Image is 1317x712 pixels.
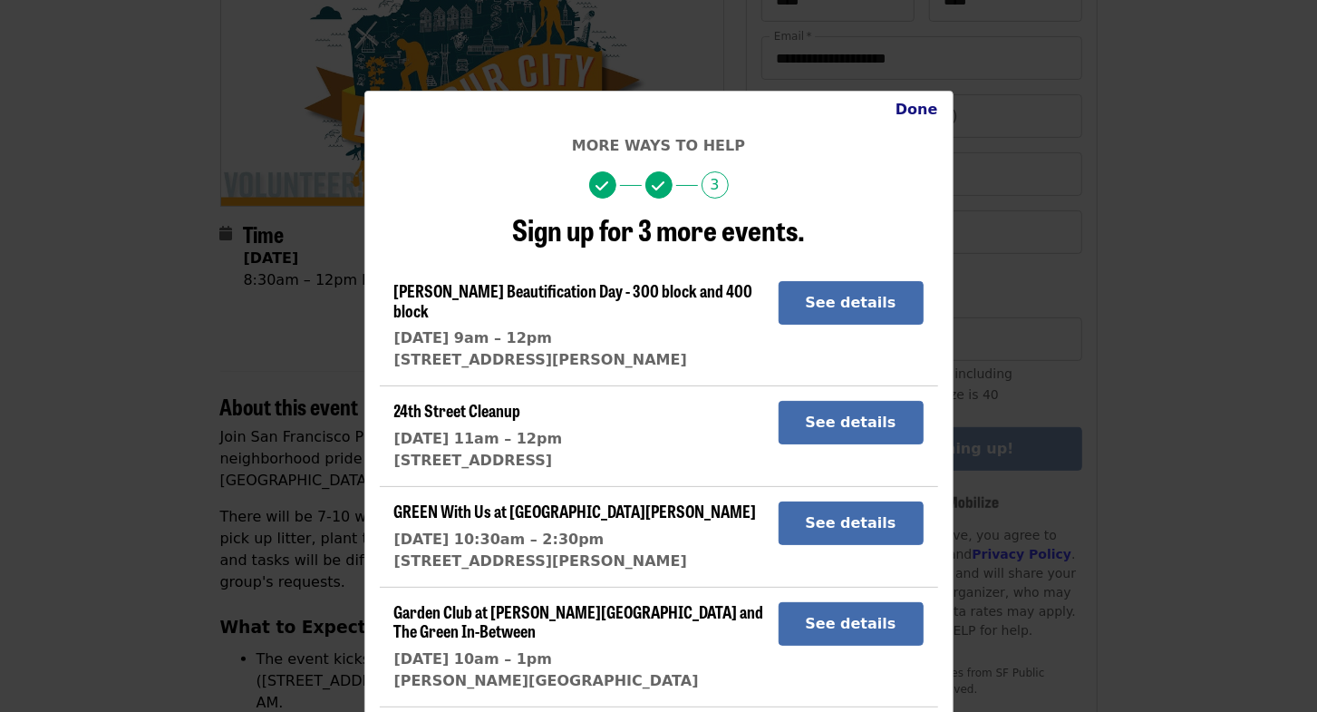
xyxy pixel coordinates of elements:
div: [STREET_ADDRESS][PERSON_NAME] [394,349,764,371]
div: [STREET_ADDRESS] [394,450,563,472]
span: [PERSON_NAME] Beautification Day - 300 block and 400 block [394,278,753,322]
button: Close [881,92,953,128]
span: 3 [702,171,729,199]
a: See details [779,414,924,431]
div: [DATE] 9am – 12pm [394,327,764,349]
i: check icon [596,178,609,195]
button: See details [779,401,924,444]
a: See details [779,294,924,311]
button: See details [779,502,924,545]
span: 24th Street Cleanup [394,398,521,422]
div: [DATE] 10:30am – 2:30pm [394,529,757,551]
a: Garden Club at [PERSON_NAME][GEOGRAPHIC_DATA] and The Green In-Between[DATE] 10am – 1pm[PERSON_NA... [394,602,764,692]
span: Sign up for 3 more events. [512,208,805,250]
a: See details [779,615,924,632]
a: GREEN With Us at [GEOGRAPHIC_DATA][PERSON_NAME][DATE] 10:30am – 2:30pm[STREET_ADDRESS][PERSON_NAME] [394,502,757,572]
a: See details [779,514,924,532]
div: [DATE] 11am – 12pm [394,428,563,450]
span: GREEN With Us at [GEOGRAPHIC_DATA][PERSON_NAME] [394,499,757,522]
div: [PERSON_NAME][GEOGRAPHIC_DATA] [394,670,764,692]
button: See details [779,281,924,325]
i: check icon [653,178,665,195]
button: See details [779,602,924,646]
span: Garden Club at [PERSON_NAME][GEOGRAPHIC_DATA] and The Green In-Between [394,600,764,643]
div: [STREET_ADDRESS][PERSON_NAME] [394,551,757,572]
a: 24th Street Cleanup[DATE] 11am – 12pm[STREET_ADDRESS] [394,401,563,472]
a: [PERSON_NAME] Beautification Day - 300 block and 400 block[DATE] 9am – 12pm[STREET_ADDRESS][PERSO... [394,281,764,371]
div: [DATE] 10am – 1pm [394,649,764,670]
span: More ways to help [572,137,745,154]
